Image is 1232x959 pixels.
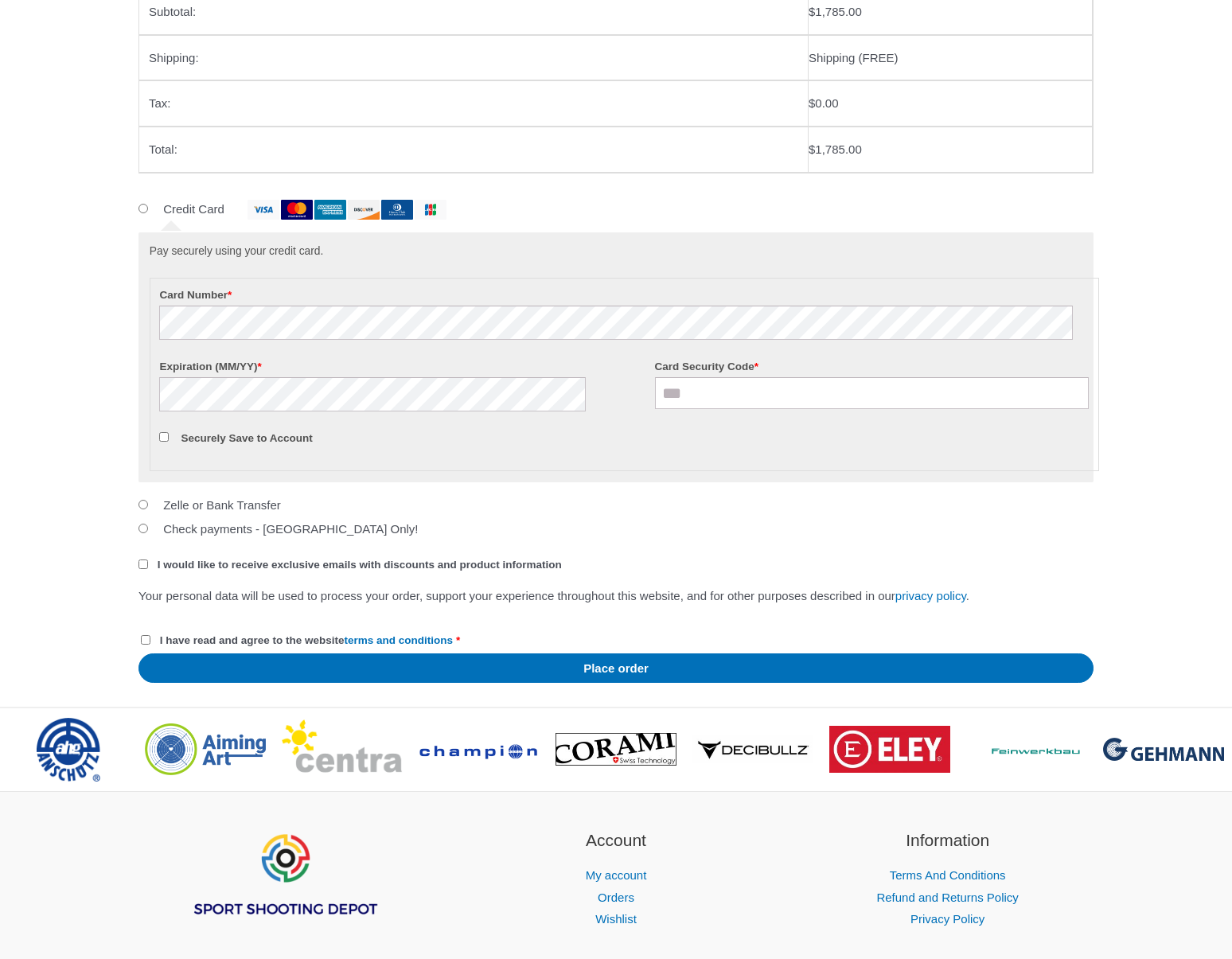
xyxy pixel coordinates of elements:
aside: Footer Widget 1 [138,828,431,957]
bdi: 0.00 [809,96,839,110]
a: Orders [598,891,634,904]
span: $ [809,96,815,110]
abbr: required [456,634,460,646]
aside: Footer Widget 3 [801,828,1094,931]
label: Credit Card [163,202,446,216]
img: jcb [415,200,446,220]
p: Pay securely using your credit card. [150,244,1082,260]
span: I would like to receive exclusive emails with discounts and product information [158,559,562,571]
th: Shipping: [139,35,809,81]
th: Total: [139,127,809,173]
a: terms and conditions [345,634,454,646]
span: $ [809,5,815,18]
a: My account [586,868,647,882]
label: Card Number [159,284,1089,306]
th: Tax: [139,80,809,127]
label: Card Security Code [655,356,1090,377]
img: dinersclub [381,200,413,220]
span: $ [809,142,815,156]
a: Terms And Conditions [890,868,1006,882]
label: Check payments - [GEOGRAPHIC_DATA] Only! [163,522,418,536]
h2: Information [801,828,1094,853]
bdi: 1,785.00 [809,142,862,156]
nav: Information [801,864,1094,931]
label: Securely Save to Account [181,432,312,444]
img: visa [248,200,279,220]
td: Shipping (FREE) [809,35,1093,81]
img: amex [314,200,346,220]
label: Expiration (MM/YY) [159,356,594,377]
img: discover [348,200,380,220]
a: Refund and Returns Policy [876,891,1018,904]
a: privacy policy [895,589,966,602]
a: Wishlist [595,912,637,926]
img: brand logo [829,726,950,773]
input: I have read and agree to the websiteterms and conditions * [141,635,150,645]
h2: Account [470,828,762,853]
a: Privacy Policy [910,912,984,926]
p: Your personal data will be used to process your order, support your experience throughout this we... [138,585,1094,607]
button: Place order [138,653,1094,683]
label: Zelle or Bank Transfer [163,498,281,512]
img: mastercard [281,200,313,220]
span: I have read and agree to the website [160,634,453,646]
aside: Footer Widget 2 [470,828,762,931]
input: I would like to receive exclusive emails with discounts and product information [138,559,148,569]
bdi: 1,785.00 [809,5,862,18]
fieldset: Payment Info [150,278,1099,472]
nav: Account [470,864,762,931]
